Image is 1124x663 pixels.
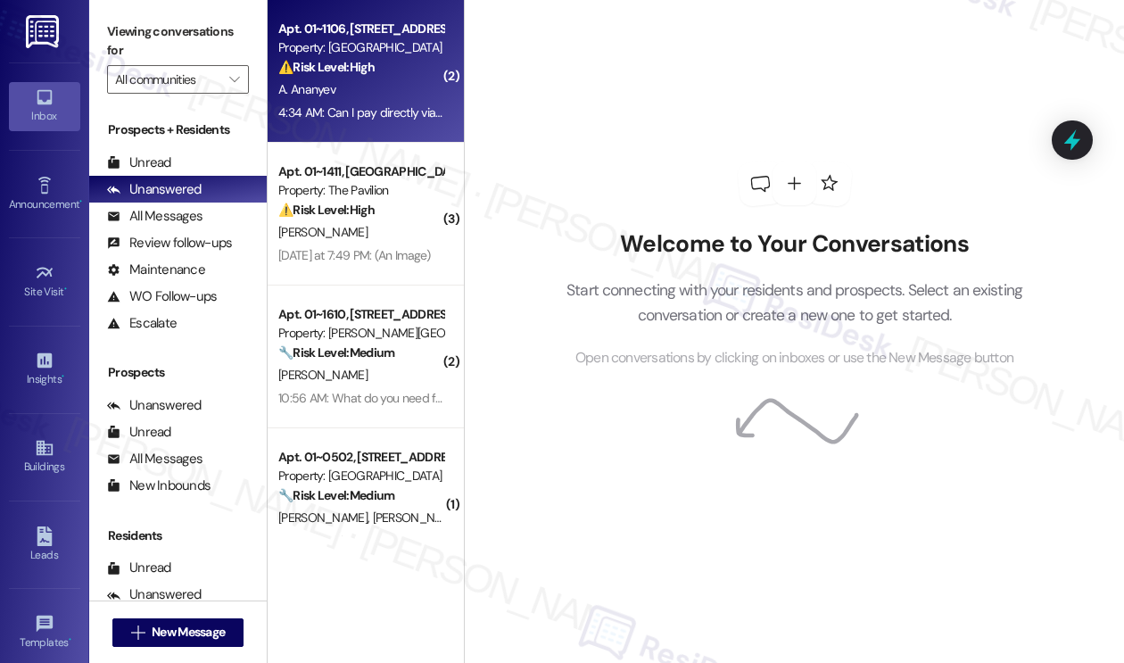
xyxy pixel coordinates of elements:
[62,370,64,383] span: •
[89,363,267,382] div: Prospects
[107,314,177,333] div: Escalate
[9,345,80,394] a: Insights •
[278,305,443,324] div: Apt. 01~1610, [STREET_ADDRESS][PERSON_NAME]
[373,510,462,526] span: [PERSON_NAME]
[107,261,205,279] div: Maintenance
[107,180,202,199] div: Unanswered
[131,626,145,640] i: 
[107,585,202,604] div: Unanswered
[9,521,80,569] a: Leads
[26,15,62,48] img: ResiDesk Logo
[540,278,1050,328] p: Start connecting with your residents and prospects. Select an existing conversation or create a n...
[9,433,80,481] a: Buildings
[107,153,171,172] div: Unread
[9,82,80,130] a: Inbox
[278,181,443,200] div: Property: The Pavilion
[278,202,375,218] strong: ⚠️ Risk Level: High
[278,38,443,57] div: Property: [GEOGRAPHIC_DATA]
[107,396,202,415] div: Unanswered
[278,467,443,485] div: Property: [GEOGRAPHIC_DATA]
[278,59,375,75] strong: ⚠️ Risk Level: High
[278,324,443,343] div: Property: [PERSON_NAME][GEOGRAPHIC_DATA]
[575,347,1013,369] span: Open conversations by clicking on inboxes or use the New Message button
[115,65,220,94] input: All communities
[107,234,232,253] div: Review follow-ups
[540,230,1050,259] h2: Welcome to Your Conversations
[9,609,80,657] a: Templates •
[278,162,443,181] div: Apt. 01~1411, [GEOGRAPHIC_DATA][PERSON_NAME]
[278,390,477,406] div: 10:56 AM: What do you need from us?
[278,344,394,361] strong: 🔧 Risk Level: Medium
[64,283,67,295] span: •
[278,510,373,526] span: [PERSON_NAME]
[107,477,211,495] div: New Inbounds
[89,526,267,545] div: Residents
[278,247,431,263] div: [DATE] at 7:49 PM: (An Image)
[278,533,504,549] div: 9:44 AM: Things have been resolved thanks
[107,207,202,226] div: All Messages
[112,618,244,647] button: New Message
[278,367,368,383] span: [PERSON_NAME]
[278,487,394,503] strong: 🔧 Risk Level: Medium
[107,287,217,306] div: WO Follow-ups
[278,81,335,97] span: A. Ananyev
[107,450,202,468] div: All Messages
[107,559,171,577] div: Unread
[107,423,171,442] div: Unread
[229,72,239,87] i: 
[89,120,267,139] div: Prospects + Residents
[278,448,443,467] div: Apt. 01~0502, [STREET_ADDRESS][GEOGRAPHIC_DATA][US_STATE][STREET_ADDRESS]
[107,18,249,65] label: Viewing conversations for
[69,634,71,646] span: •
[278,224,368,240] span: [PERSON_NAME]
[79,195,82,208] span: •
[9,258,80,306] a: Site Visit •
[278,20,443,38] div: Apt. 01~1106, [STREET_ADDRESS][PERSON_NAME]
[152,623,225,642] span: New Message
[278,104,505,120] div: 4:34 AM: Can I pay directly via habitat app?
